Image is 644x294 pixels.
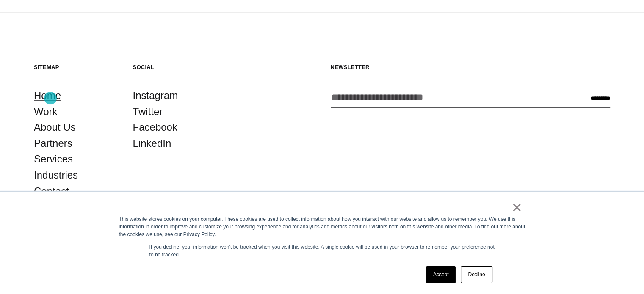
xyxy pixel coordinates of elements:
h5: Newsletter [331,63,611,71]
a: Facebook [133,119,177,135]
p: If you decline, your information won’t be tracked when you visit this website. A single cookie wi... [149,243,495,258]
a: Partners [34,135,72,151]
a: Contact [34,183,69,199]
h5: Social [133,63,215,71]
a: Home [34,88,61,104]
a: Industries [34,167,78,183]
a: Decline [461,266,492,283]
div: This website stores cookies on your computer. These cookies are used to collect information about... [119,215,525,238]
h5: Sitemap [34,63,116,71]
a: Instagram [133,88,178,104]
a: Work [34,104,58,120]
a: × [512,203,522,211]
a: Accept [426,266,456,283]
a: Services [34,151,73,167]
a: About Us [34,119,76,135]
a: Twitter [133,104,163,120]
a: LinkedIn [133,135,171,151]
